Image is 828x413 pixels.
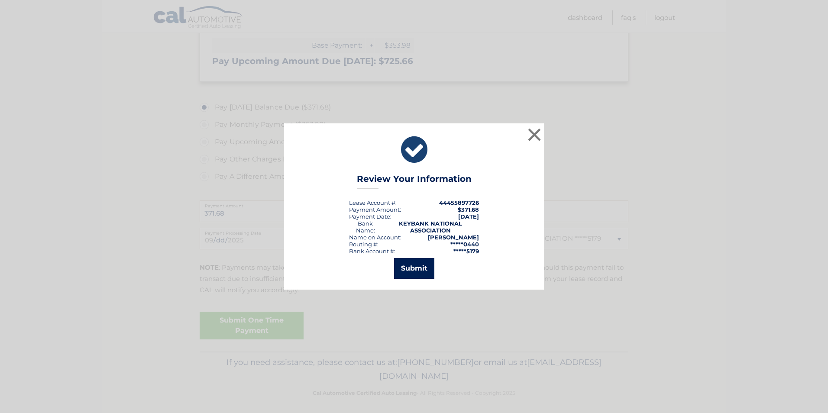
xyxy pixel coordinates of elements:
[428,234,479,241] strong: [PERSON_NAME]
[439,199,479,206] strong: 44455897726
[349,199,397,206] div: Lease Account #:
[458,213,479,220] span: [DATE]
[349,241,378,248] div: Routing #:
[349,220,382,234] div: Bank Name:
[458,206,479,213] span: $371.68
[349,206,401,213] div: Payment Amount:
[526,126,543,143] button: ×
[399,220,462,234] strong: KEYBANK NATIONAL ASSOCIATION
[349,213,391,220] div: :
[394,258,434,279] button: Submit
[349,213,390,220] span: Payment Date
[349,248,395,255] div: Bank Account #:
[349,234,401,241] div: Name on Account:
[357,174,472,189] h3: Review Your Information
